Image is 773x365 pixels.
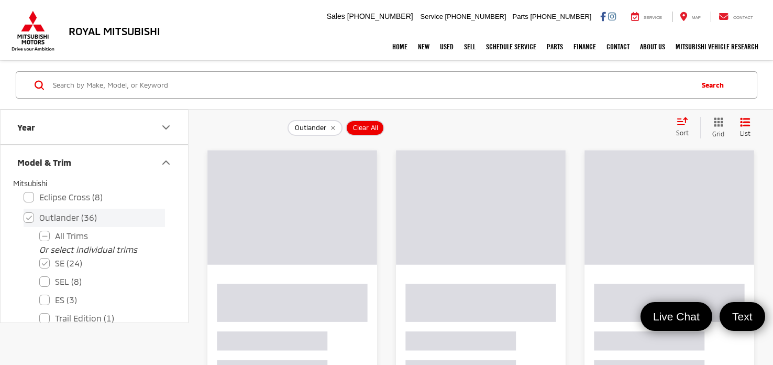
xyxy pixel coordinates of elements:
a: Mitsubishi Vehicle Research [670,34,764,60]
label: SEL (8) [39,273,165,291]
a: Instagram: Click to visit our Instagram page [608,12,616,20]
button: Model & TrimModel & Trim [1,145,189,179]
span: List [740,129,750,138]
a: Text [720,302,765,331]
span: [PHONE_NUMBER] [445,13,506,20]
a: Finance [568,34,601,60]
button: Select sort value [671,117,700,138]
label: Outlander (36) [24,209,165,227]
span: Text [727,309,758,324]
span: Live Chat [648,309,705,324]
a: Used [435,34,459,60]
a: Contact [711,12,761,22]
button: Clear All [346,120,384,136]
span: Contact [733,15,753,20]
a: Schedule Service: Opens in a new tab [481,34,542,60]
a: Sell [459,34,481,60]
span: Clear All [353,124,378,132]
span: Service [421,13,443,20]
span: Mitsubishi [13,179,47,188]
a: Live Chat [641,302,712,331]
h3: Royal Mitsubishi [69,25,160,37]
a: New [413,34,435,60]
a: Map [672,12,709,22]
button: List View [732,117,758,138]
button: Grid View [700,117,732,138]
label: Trail Edition (1) [39,309,165,328]
img: Mitsubishi [9,10,57,51]
a: Parts: Opens in a new tab [542,34,568,60]
label: All Trims [39,227,165,245]
div: Model & Trim [160,156,172,169]
label: SE (24) [39,254,165,273]
div: Year [160,121,172,134]
span: Parts [512,13,528,20]
label: Eclipse Cross (8) [24,188,165,207]
button: YearYear [1,110,189,144]
span: Sales [327,12,345,20]
div: Year [17,122,35,132]
a: Facebook: Click to visit our Facebook page [600,12,606,20]
label: ES (3) [39,291,165,309]
span: Sort [676,129,689,136]
a: Home [387,34,413,60]
a: Contact [601,34,635,60]
button: remove Outlander [288,120,343,136]
input: Search by Make, Model, or Keyword [52,72,691,98]
i: Or select individual trims [39,244,137,254]
div: Model & Trim [17,157,71,167]
span: [PHONE_NUMBER] [530,13,591,20]
span: [PHONE_NUMBER] [347,12,413,20]
a: Service [623,12,670,22]
a: About Us [635,34,670,60]
span: Grid [712,130,724,138]
span: Service [644,15,662,20]
span: Map [692,15,701,20]
button: Search [691,72,739,98]
span: Outlander [295,124,326,132]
